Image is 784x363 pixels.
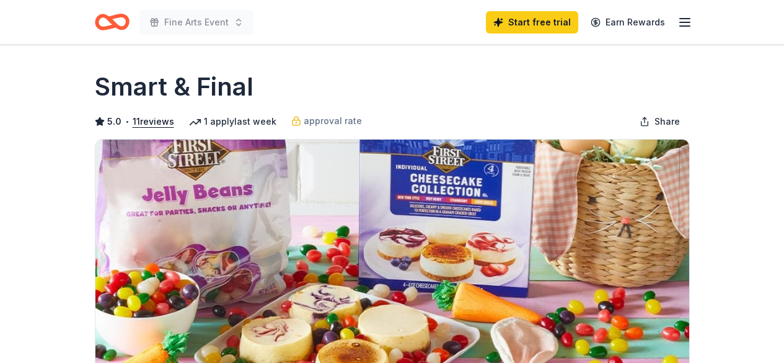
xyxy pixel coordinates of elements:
button: 11reviews [133,114,174,129]
span: approval rate [304,114,362,128]
span: • [125,117,129,127]
a: Start free trial [486,11,578,34]
div: 1 apply last week [189,114,276,129]
h1: Smart & Final [95,69,253,104]
a: approval rate [291,114,362,128]
button: Share [630,109,690,134]
a: Earn Rewards [583,11,672,34]
span: 5.0 [107,114,121,129]
button: Fine Arts Event [139,10,253,35]
span: Fine Arts Event [164,15,229,30]
span: Share [654,114,680,129]
a: Home [95,7,130,37]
